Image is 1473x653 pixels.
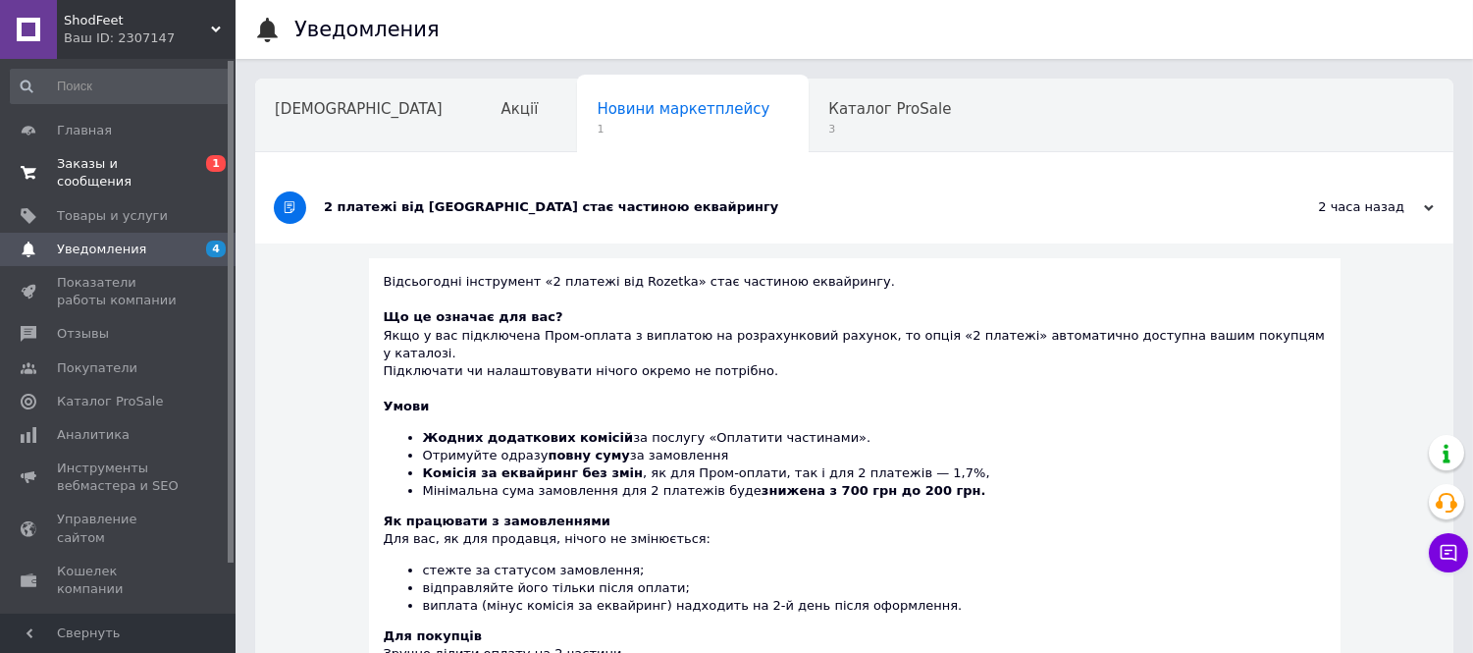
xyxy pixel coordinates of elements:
[423,579,1326,597] li: відправляйте його тільки після оплати;
[57,325,109,343] span: Отзывы
[423,447,1326,464] li: Отримуйте одразу за замовлення
[597,122,769,136] span: 1
[64,12,211,29] span: ShodFeet
[423,464,1326,482] li: , як для Пром-оплати, так і для 2 платежів — 1,7%,
[57,511,182,546] span: Управление сайтом
[501,100,539,118] span: Акції
[294,18,440,41] h1: Уведомления
[548,448,629,463] b: повну суму
[384,514,610,528] b: Як працювати з замовленнями
[423,597,1326,615] li: виплата (мінус комісія за еквайринг) надходить на 2-й день після оформлення.
[423,562,1326,579] li: стежте за статусом замовлення;
[57,207,168,225] span: Товары и услуги
[384,628,482,643] b: Для покупців
[423,465,644,480] b: Комісія за еквайринг без змін
[384,309,563,324] b: Що це означає для вас?
[57,241,146,258] span: Уведомления
[57,359,137,377] span: Покупатели
[206,155,226,172] span: 1
[57,563,182,598] span: Кошелек компании
[423,482,1326,500] li: Мінімальна сума замовлення для 2 платежів буде
[64,29,236,47] div: Ваш ID: 2307147
[275,100,443,118] span: [DEMOGRAPHIC_DATA]
[1429,533,1468,572] button: Чат с покупателем
[828,122,951,136] span: 3
[384,399,430,413] b: Умови
[597,100,769,118] span: Новини маркетплейсу
[57,393,163,410] span: Каталог ProSale
[10,69,232,104] input: Поиск
[57,426,130,444] span: Аналитика
[57,155,182,190] span: Заказы и сообщения
[762,483,986,498] b: знижена з 700 грн до 200 грн.
[384,513,1326,615] div: Для вас, як для продавця, нічого не змінюється:
[1237,198,1434,216] div: 2 часа назад
[384,273,1326,308] div: Відсьогодні інструмент «2 платежі від Rozetka» стає частиною еквайрингу.
[57,460,182,495] span: Инструменты вебмастера и SEO
[57,274,182,309] span: Показатели работы компании
[324,198,1237,216] div: 2 платежі від [GEOGRAPHIC_DATA] стає частиною еквайрингу
[423,430,634,445] b: Жодних додаткових комісій
[423,429,1326,447] li: за послугу «Оплатити частинами».
[57,122,112,139] span: Главная
[206,241,226,257] span: 4
[384,308,1326,380] div: Якщо у вас підключена Пром-оплата з виплатою на розрахунковий рахунок, то опція «2 платежі» автом...
[828,100,951,118] span: Каталог ProSale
